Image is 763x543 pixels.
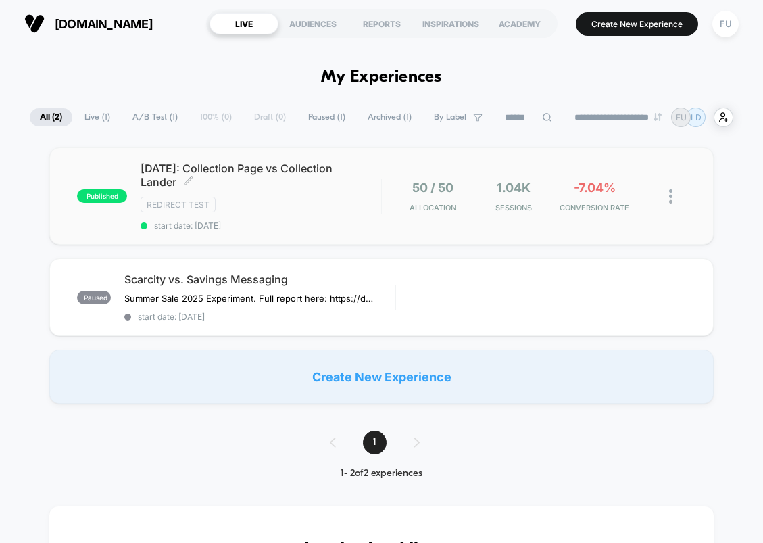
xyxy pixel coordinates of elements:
span: 1 [363,431,387,454]
span: published [77,189,127,203]
button: [DOMAIN_NAME] [20,13,157,34]
img: Visually logo [24,14,45,34]
span: start date: [DATE] [124,312,395,322]
div: INSPIRATIONS [416,13,485,34]
span: All ( 2 ) [30,108,72,126]
div: 1 - 2 of 2 experiences [316,468,447,479]
button: FU [708,10,743,38]
span: 1.04k [497,181,531,195]
div: Create New Experience [49,350,713,404]
p: FU [676,112,687,122]
span: Summer Sale 2025 Experiment. Full report here: https://docs.google.com/document/d/1MSF-fEkvXhjCGL... [124,293,375,304]
span: By Label [434,112,466,122]
span: Redirect Test [141,197,216,212]
span: Archived ( 1 ) [358,108,422,126]
span: paused [77,291,111,304]
span: [DATE]: Collection Page vs Collection Lander [141,162,380,189]
span: A/B Test ( 1 ) [122,108,188,126]
div: FU [712,11,739,37]
span: CONVERSION RATE [558,203,632,212]
div: REPORTS [347,13,416,34]
button: Create New Experience [576,12,698,36]
p: LD [691,112,702,122]
span: -7.04% [574,181,616,195]
span: Live ( 1 ) [74,108,120,126]
div: ACADEMY [485,13,554,34]
img: close [669,189,672,204]
img: end [654,113,662,121]
div: LIVE [210,13,278,34]
span: Scarcity vs. Savings Messaging [124,273,395,286]
span: Allocation [410,203,456,212]
span: start date: [DATE] [141,220,380,231]
h1: My Experiences [321,68,442,87]
span: Paused ( 1 ) [298,108,355,126]
span: Sessions [476,203,551,212]
span: [DOMAIN_NAME] [55,17,153,31]
div: AUDIENCES [278,13,347,34]
span: 50 / 50 [412,181,453,195]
